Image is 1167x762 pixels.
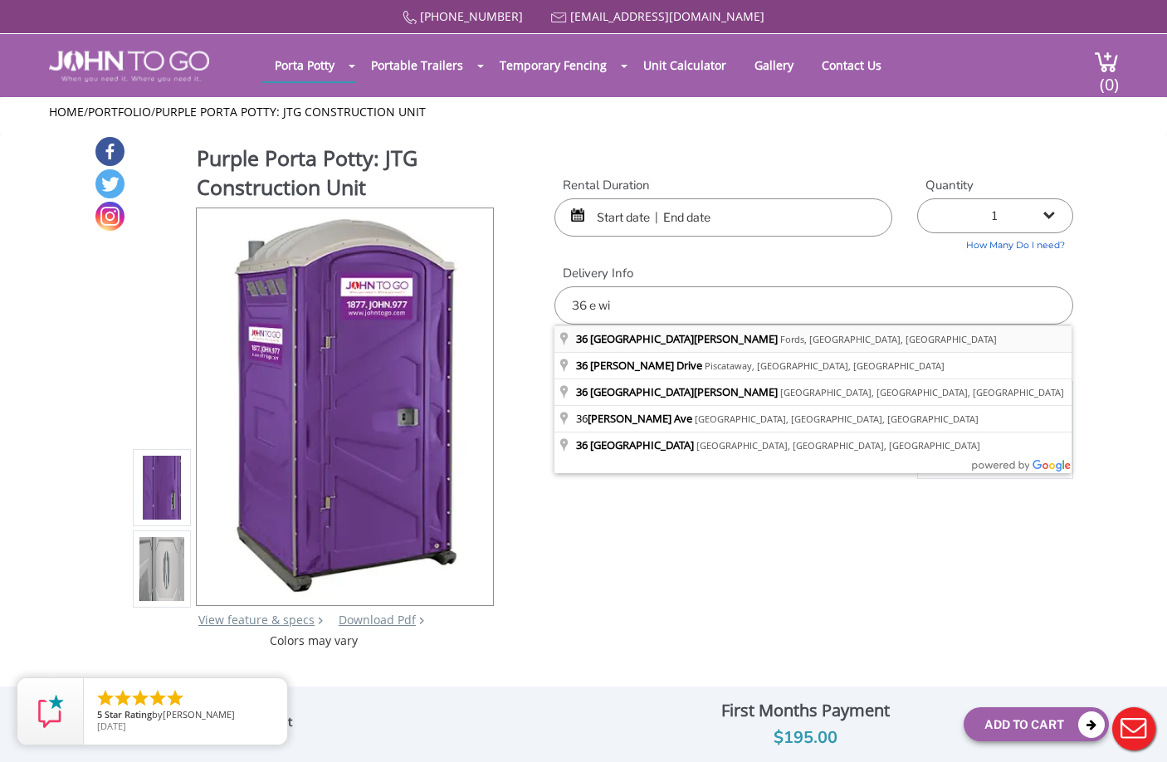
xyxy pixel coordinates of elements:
span: 36 [576,411,695,426]
a: Temporary Fencing [487,49,619,81]
a: View feature & specs [198,612,315,628]
span: Star Rating [105,708,152,720]
span: Piscataway, [GEOGRAPHIC_DATA], [GEOGRAPHIC_DATA] [705,359,945,372]
span: 5 [97,708,102,720]
button: Add To Cart [964,707,1109,741]
a: Purple Porta Potty: JTG Construction Unit [155,104,426,120]
a: Facebook [95,137,125,166]
a: [EMAIL_ADDRESS][DOMAIN_NAME] [570,8,764,24]
img: Review Rating [34,695,67,728]
li:  [130,688,150,708]
span: 36 [576,358,588,373]
span: [DATE] [97,720,126,732]
span: (0) [1099,60,1119,95]
span: [GEOGRAPHIC_DATA], [GEOGRAPHIC_DATA], [GEOGRAPHIC_DATA] [696,439,980,452]
img: Mail [551,12,567,23]
span: by [97,710,274,721]
li:  [95,688,115,708]
span: [PERSON_NAME] Drive [590,358,702,373]
span: 36 [576,384,588,399]
a: [PHONE_NUMBER] [420,8,523,24]
li:  [165,688,185,708]
input: Delivery Address [554,286,1073,325]
div: First Months Payment [661,696,951,725]
input: Start date | End date [554,198,892,237]
label: Quantity [917,177,1073,194]
a: Unit Calculator [631,49,739,81]
img: Product [139,292,184,683]
img: chevron.png [419,617,424,624]
button: Live Chat [1101,696,1167,762]
img: JOHN to go [49,51,209,82]
a: Portfolio [88,104,151,120]
span: [PERSON_NAME] [163,708,235,720]
span: [PERSON_NAME] Ave [588,411,692,426]
img: right arrow icon [318,617,323,624]
span: Fords, [GEOGRAPHIC_DATA], [GEOGRAPHIC_DATA] [780,333,997,345]
li:  [148,688,168,708]
a: Twitter [95,169,125,198]
span: [GEOGRAPHIC_DATA][PERSON_NAME] [590,384,778,399]
h1: Purple Porta Potty: JTG Construction Unit [197,144,496,206]
img: cart a [1094,51,1119,73]
img: Call [403,11,417,25]
span: [GEOGRAPHIC_DATA], [GEOGRAPHIC_DATA], [GEOGRAPHIC_DATA] [695,413,979,425]
img: Product [219,208,471,599]
a: How Many Do I need? [917,233,1073,252]
span: [GEOGRAPHIC_DATA] [590,437,694,452]
a: Portable Trailers [359,49,476,81]
a: Download Pdf [339,612,416,628]
span: [GEOGRAPHIC_DATA], [GEOGRAPHIC_DATA], [GEOGRAPHIC_DATA] [780,386,1064,398]
label: Delivery Info [554,265,1073,282]
ul: / / [49,104,1119,120]
a: Gallery [742,49,806,81]
a: Contact Us [809,49,894,81]
span: 36 [576,437,588,452]
div: $195.00 [661,725,951,751]
a: Instagram [95,202,125,231]
span: 36 [576,331,588,346]
div: Colors may vary [133,633,496,649]
label: Rental Duration [554,177,892,194]
span: [GEOGRAPHIC_DATA][PERSON_NAME] [590,331,778,346]
li:  [113,688,133,708]
a: Porta Potty [262,49,347,81]
a: Home [49,104,84,120]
